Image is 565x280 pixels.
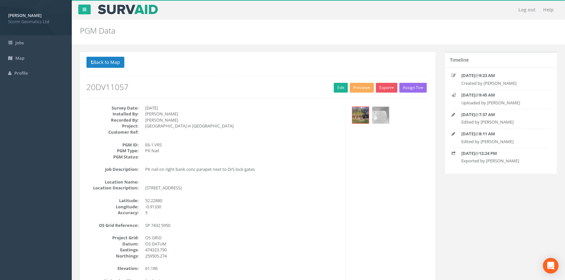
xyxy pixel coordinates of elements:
[461,80,542,86] p: Created by [PERSON_NAME]
[145,198,340,204] dd: 52.22880
[15,55,24,61] span: Map
[373,107,389,123] img: A44C3578-C85E-402A-8221-813CCBB5D29F_BF38BAD7-32B9-47C1-9D39-83630687CEB2_thumb.jpg
[479,92,495,98] strong: 9:45 AM
[86,117,139,123] dt: Recorded By:
[461,158,542,164] p: Exported by [PERSON_NAME]
[86,123,139,129] dt: Project:
[145,142,340,148] dd: E6-1 VRS
[479,131,495,137] strong: 8:11 AM
[145,253,340,259] dd: 259505.274
[86,198,139,204] dt: Latitude:
[80,26,476,35] h2: PGM Data
[145,247,340,253] dd: 474323.790
[399,83,427,93] button: Assign To
[86,247,139,253] dt: Eastings:
[15,40,24,46] span: Jobs
[8,19,64,25] span: Storm Geomatics Ltd
[86,265,139,272] dt: Elevation:
[86,166,139,172] dt: Job Description:
[145,111,340,117] dd: [PERSON_NAME]
[461,92,542,98] p: @
[461,100,542,106] p: Uploaded by [PERSON_NAME]
[450,57,469,62] h5: Timeline
[86,241,139,247] dt: Datum:
[543,258,558,273] div: Open Intercom Messenger
[461,119,542,125] p: Edited by [PERSON_NAME]
[86,142,139,148] dt: PGM ID:
[86,204,139,210] dt: Longitude:
[461,111,475,117] strong: [DATE]
[86,83,429,91] h2: 20DV11057
[376,83,397,93] button: Export
[334,83,348,93] a: Edit
[479,111,495,117] strong: 7:37 AM
[86,148,139,154] dt: PGM Type:
[352,107,369,123] img: A44C3578-C85E-402A-8221-813CCBB5D29F_E696F6DD-4A73-4F66-BFF1-744552F039D1_thumb.jpg
[461,131,475,137] strong: [DATE]
[86,222,139,228] dt: OS Grid Reference:
[145,241,340,247] dd: OS DATUM
[86,154,139,160] dt: PGM Status:
[461,131,542,137] p: @
[479,72,495,78] strong: 9:23 AM
[461,111,542,118] p: @
[461,150,475,156] strong: [DATE]
[350,83,374,93] button: Preview
[86,235,139,241] dt: Project Grid:
[461,139,542,145] p: Edited by [PERSON_NAME]
[8,12,41,18] strong: [PERSON_NAME]
[145,265,340,272] dd: 61.186
[145,166,340,172] dd: PK nail on right bank conc parapet next to D/S lock gates
[461,72,542,79] p: @
[145,123,340,129] dd: [GEOGRAPHIC_DATA] in [GEOGRAPHIC_DATA]
[86,129,139,135] dt: Customer Ref:
[145,117,340,123] dd: [PERSON_NAME]
[145,210,340,216] dd: 5
[145,235,340,241] dd: OS GRID
[86,210,139,216] dt: Accuracy:
[86,105,139,111] dt: Survey Date:
[86,57,124,68] button: Back to Map
[8,11,64,24] a: [PERSON_NAME] Storm Geomatics Ltd
[86,185,139,191] dt: Location Description:
[145,222,340,228] dd: SP 7432 5950
[145,204,340,210] dd: -0.91330
[479,150,497,156] strong: 12:24 PM
[86,111,139,117] dt: Installed By:
[86,253,139,259] dt: Northings:
[145,148,340,154] dd: PK Nail
[461,72,475,78] strong: [DATE]
[145,105,340,111] dd: [DATE]
[86,179,139,185] dt: Location Name:
[14,70,28,76] span: Profile
[461,92,475,98] strong: [DATE]
[145,185,340,191] dd: [STREET_ADDRESS]
[461,150,542,156] p: @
